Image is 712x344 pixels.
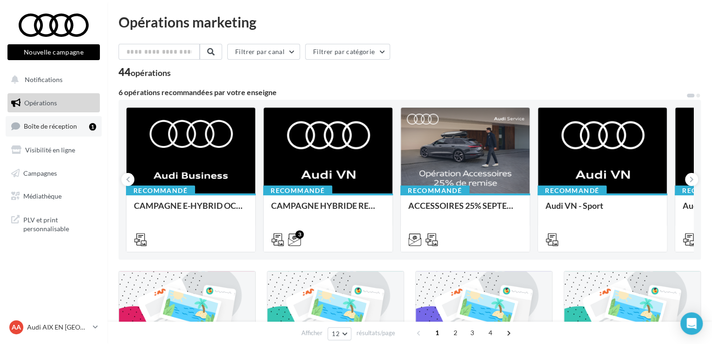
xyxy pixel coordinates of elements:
[6,70,98,89] button: Notifications
[25,76,63,83] span: Notifications
[263,186,332,196] div: Recommandé
[227,44,300,60] button: Filtrer par canal
[448,325,463,340] span: 2
[134,201,248,220] div: CAMPAGNE E-HYBRID OCTOBRE B2B
[545,201,659,220] div: Audi VN - Sport
[356,329,395,337] span: résultats/page
[131,69,171,77] div: opérations
[24,99,57,107] span: Opérations
[305,44,390,60] button: Filtrer par catégorie
[6,116,102,136] a: Boîte de réception1
[27,323,89,332] p: Audi AIX EN [GEOGRAPHIC_DATA]
[7,44,100,60] button: Nouvelle campagne
[332,330,340,337] span: 12
[295,230,304,239] div: 3
[23,213,96,234] span: PLV et print personnalisable
[328,327,351,340] button: 12
[119,89,686,96] div: 6 opérations recommandées par votre enseigne
[89,123,96,131] div: 1
[465,325,480,340] span: 3
[23,192,62,200] span: Médiathèque
[25,146,75,154] span: Visibilité en ligne
[271,201,385,220] div: CAMPAGNE HYBRIDE RECHARGEABLE
[6,93,102,113] a: Opérations
[301,329,322,337] span: Afficher
[6,164,102,183] a: Campagnes
[7,318,100,336] a: AA Audi AIX EN [GEOGRAPHIC_DATA]
[680,312,703,335] div: Open Intercom Messenger
[126,186,195,196] div: Recommandé
[23,169,57,177] span: Campagnes
[537,186,607,196] div: Recommandé
[6,210,102,237] a: PLV et print personnalisable
[119,15,701,29] div: Opérations marketing
[6,140,102,160] a: Visibilité en ligne
[408,201,522,220] div: ACCESSOIRES 25% SEPTEMBRE - AUDI SERVICE
[119,67,171,77] div: 44
[400,186,469,196] div: Recommandé
[24,122,77,130] span: Boîte de réception
[12,323,21,332] span: AA
[483,325,498,340] span: 4
[6,186,102,206] a: Médiathèque
[430,325,445,340] span: 1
